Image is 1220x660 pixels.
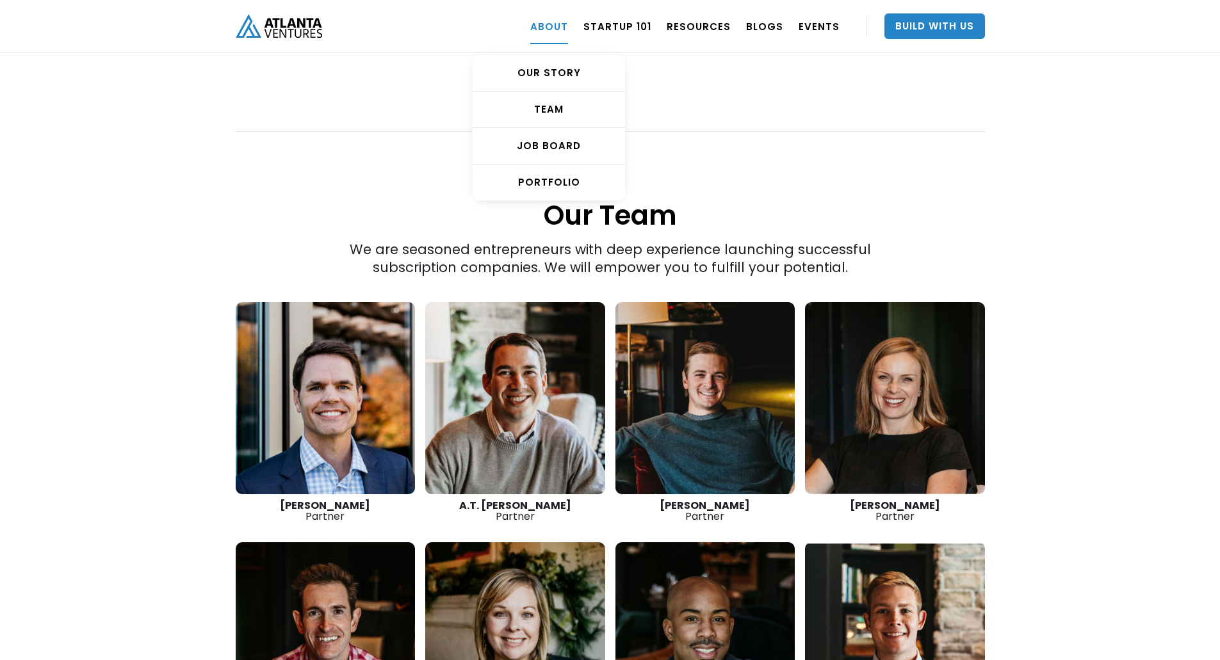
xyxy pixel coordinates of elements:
div: Partner [805,500,985,522]
div: Partner [615,500,795,522]
strong: [PERSON_NAME] [660,498,750,513]
a: BLOGS [746,8,783,44]
a: Job Board [473,128,625,165]
strong: A.T. [PERSON_NAME] [459,498,571,513]
a: ABOUT [530,8,568,44]
div: PORTFOLIO [473,176,625,189]
div: TEAM [473,103,625,116]
div: Partner [236,500,416,522]
a: EVENTS [799,8,840,44]
div: OUR STORY [473,67,625,79]
div: Partner [425,500,605,522]
div: Job Board [473,140,625,152]
strong: [PERSON_NAME] [280,498,370,513]
a: TEAM [473,92,625,128]
strong: [PERSON_NAME] [850,498,940,513]
a: Build With Us [884,13,985,39]
a: OUR STORY [473,55,625,92]
a: PORTFOLIO [473,165,625,200]
a: RESOURCES [667,8,731,44]
a: Startup 101 [583,8,651,44]
h1: Our Team [236,133,985,234]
